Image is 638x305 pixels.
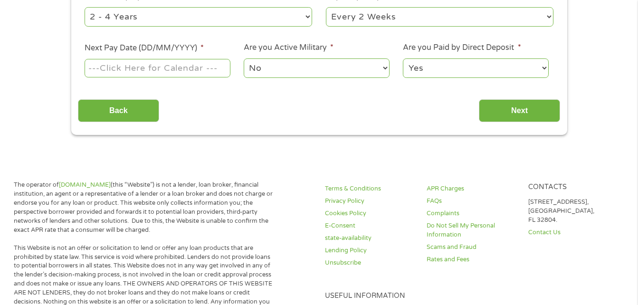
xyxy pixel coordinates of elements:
[325,197,415,206] a: Privacy Policy
[85,43,204,53] label: Next Pay Date (DD/MM/YYYY)
[59,181,111,189] a: [DOMAIN_NAME]
[427,255,517,264] a: Rates and Fees
[325,221,415,230] a: E-Consent
[78,99,159,123] input: Back
[244,43,333,53] label: Are you Active Military
[427,184,517,193] a: APR Charges
[479,99,560,123] input: Next
[528,183,619,192] h4: Contacts
[325,209,415,218] a: Cookies Policy
[427,209,517,218] a: Complaints
[427,243,517,252] a: Scams and Fraud
[528,228,619,237] a: Contact Us
[403,43,521,53] label: Are you Paid by Direct Deposit
[85,59,230,77] input: Use the arrow keys to pick a date
[325,258,415,267] a: Unsubscribe
[427,197,517,206] a: FAQs
[325,292,619,301] h4: Useful Information
[325,246,415,255] a: Lending Policy
[325,184,415,193] a: Terms & Conditions
[528,198,619,225] p: [STREET_ADDRESS], [GEOGRAPHIC_DATA], FL 32804.
[427,221,517,239] a: Do Not Sell My Personal Information
[14,181,276,234] p: The operator of (this “Website”) is not a lender, loan broker, financial institution, an agent or...
[325,234,415,243] a: state-availability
